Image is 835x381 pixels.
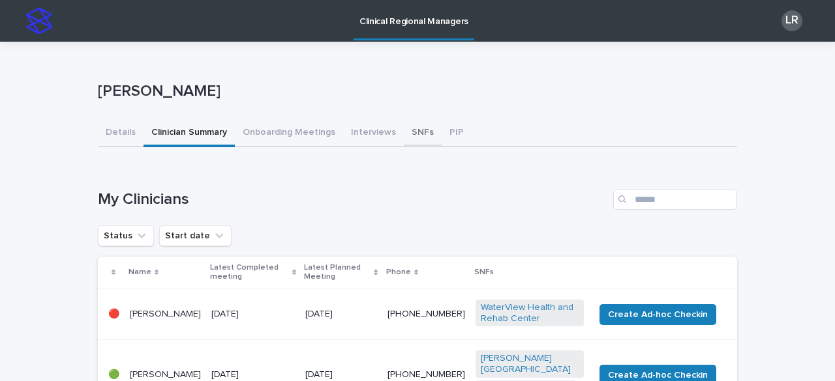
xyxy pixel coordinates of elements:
[130,369,201,380] p: [PERSON_NAME]
[144,120,235,147] button: Clinician Summary
[210,261,289,285] p: Latest Completed meeting
[98,190,608,209] h1: My Clinicians
[474,265,494,279] p: SNFs
[98,289,737,340] tr: 🔴[PERSON_NAME][DATE][DATE][PHONE_NUMBER]WaterView Health and Rehab Center Create Ad-hoc Checkin
[211,309,295,320] p: [DATE]
[343,120,404,147] button: Interviews
[129,265,151,279] p: Name
[442,120,472,147] button: PIP
[98,82,732,101] p: [PERSON_NAME]
[305,309,377,320] p: [DATE]
[608,308,708,321] span: Create Ad-hoc Checkin
[600,304,716,325] button: Create Ad-hoc Checkin
[387,370,465,379] a: [PHONE_NUMBER]
[387,309,465,318] a: [PHONE_NUMBER]
[481,302,579,324] a: WaterView Health and Rehab Center
[108,369,119,380] p: 🟢
[26,8,52,34] img: stacker-logo-s-only.png
[130,309,201,320] p: [PERSON_NAME]
[108,309,119,320] p: 🔴
[211,369,295,380] p: [DATE]
[386,265,411,279] p: Phone
[235,120,343,147] button: Onboarding Meetings
[481,353,579,375] a: [PERSON_NAME][GEOGRAPHIC_DATA]
[305,369,377,380] p: [DATE]
[613,189,737,210] input: Search
[404,120,442,147] button: SNFs
[98,120,144,147] button: Details
[159,225,232,246] button: Start date
[782,10,802,31] div: LR
[98,225,154,246] button: Status
[304,261,371,285] p: Latest Planned Meeting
